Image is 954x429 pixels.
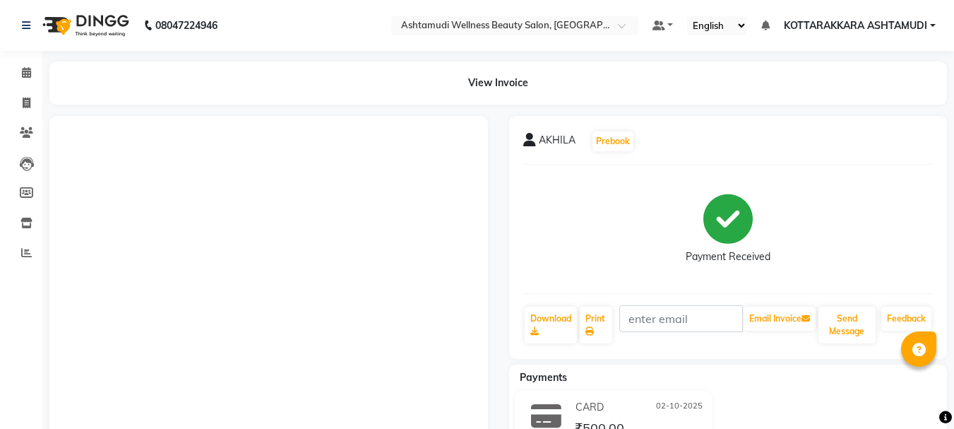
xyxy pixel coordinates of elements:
[525,307,577,343] a: Download
[619,305,743,332] input: enter email
[656,400,703,415] span: 02-10-2025
[686,249,770,264] div: Payment Received
[576,400,604,415] span: CARD
[539,133,576,153] span: AKHILA
[592,131,633,151] button: Prebook
[744,307,816,331] button: Email Invoice
[784,18,927,33] span: KOTTARAKKARA ASHTAMUDI
[520,371,567,384] span: Payments
[881,307,931,331] a: Feedback
[36,6,133,45] img: logo
[49,61,947,105] div: View Invoice
[895,372,940,415] iframe: chat widget
[818,307,876,343] button: Send Message
[580,307,612,343] a: Print
[155,6,217,45] b: 08047224946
